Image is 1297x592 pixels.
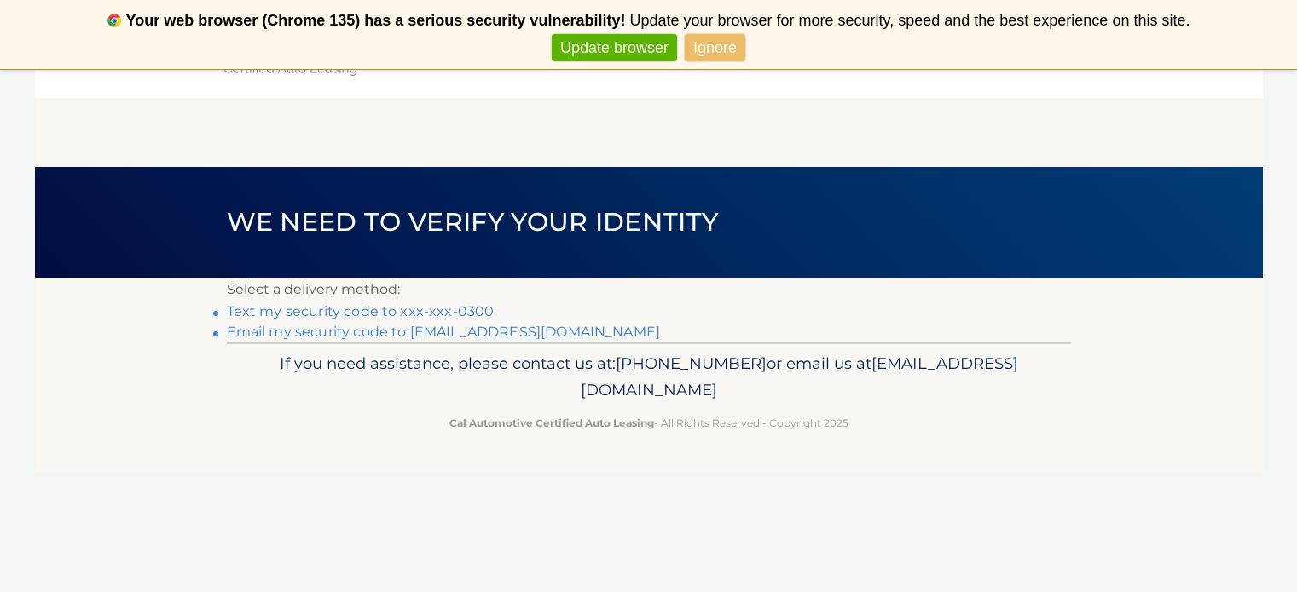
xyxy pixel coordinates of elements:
p: Select a delivery method: [227,278,1071,302]
span: [PHONE_NUMBER] [616,353,767,373]
strong: Cal Automotive Certified Auto Leasing [449,417,654,429]
a: Text my security code to xxx-xxx-0300 [227,303,495,319]
a: Email my security code to [EMAIL_ADDRESS][DOMAIN_NAME] [227,324,661,340]
a: Update browser [552,34,677,62]
b: Your web browser (Chrome 135) has a serious security vulnerability! [126,12,626,29]
span: Update your browser for more security, speed and the best experience on this site. [629,12,1190,29]
p: - All Rights Reserved - Copyright 2025 [238,414,1060,432]
span: We need to verify your identity [227,206,719,238]
p: If you need assistance, please contact us at: or email us at [238,350,1060,405]
a: Ignore [685,34,745,62]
